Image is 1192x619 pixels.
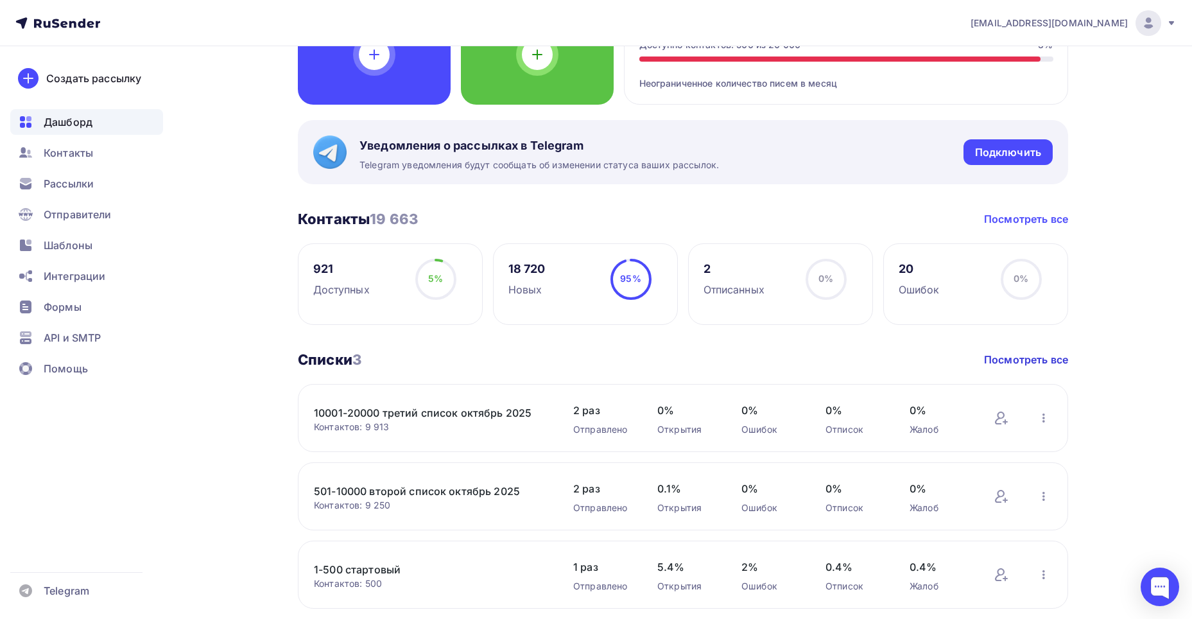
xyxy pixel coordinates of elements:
[10,294,163,320] a: Формы
[657,403,716,418] span: 0%
[910,559,968,575] span: 0.4%
[10,140,163,166] a: Контакты
[899,261,940,277] div: 20
[314,484,532,499] a: 501-10000 второй список октябрь 2025
[984,352,1068,367] a: Посмотреть все
[508,261,546,277] div: 18 720
[428,273,443,284] span: 5%
[573,423,632,436] div: Отправлено
[44,361,88,376] span: Помощь
[573,501,632,514] div: Отправлено
[825,423,884,436] div: Отписок
[10,202,163,227] a: Отправители
[910,481,968,496] span: 0%
[508,282,546,297] div: Новых
[573,481,632,496] span: 2 раз
[46,71,141,86] div: Создать рассылку
[44,268,105,284] span: Интеграции
[10,109,163,135] a: Дашборд
[573,403,632,418] span: 2 раз
[825,501,884,514] div: Отписок
[573,580,632,593] div: Отправлено
[639,62,1053,90] div: Неограниченное количество писем в месяц
[910,423,968,436] div: Жалоб
[704,261,764,277] div: 2
[971,10,1177,36] a: [EMAIL_ADDRESS][DOMAIN_NAME]
[657,501,716,514] div: Открытия
[657,580,716,593] div: Открытия
[44,207,112,222] span: Отправители
[984,211,1068,227] a: Посмотреть все
[44,238,92,253] span: Шаблоны
[741,580,800,593] div: Ошибок
[825,580,884,593] div: Отписок
[825,559,884,575] span: 0.4%
[1014,273,1028,284] span: 0%
[657,481,716,496] span: 0.1%
[741,481,800,496] span: 0%
[910,580,968,593] div: Жалоб
[44,583,89,598] span: Telegram
[910,403,968,418] span: 0%
[741,403,800,418] span: 0%
[657,423,716,436] div: Открытия
[899,282,940,297] div: Ошибок
[910,501,968,514] div: Жалоб
[825,481,884,496] span: 0%
[10,232,163,258] a: Шаблоны
[741,423,800,436] div: Ошибок
[314,421,548,433] div: Контактов: 9 913
[620,273,641,284] span: 95%
[741,559,800,575] span: 2%
[313,261,370,277] div: 921
[704,282,764,297] div: Отписанных
[741,501,800,514] div: Ошибок
[825,403,884,418] span: 0%
[314,562,532,577] a: 1-500 стартовый
[313,282,370,297] div: Доступных
[44,145,93,161] span: Контакты
[314,577,548,590] div: Контактов: 500
[298,210,418,228] h3: Контакты
[657,559,716,575] span: 5.4%
[314,405,532,421] a: 10001-20000 третий список октябрь 2025
[44,114,92,130] span: Дашборд
[44,330,101,345] span: API и SMTP
[44,176,94,191] span: Рассылки
[298,351,361,369] h3: Списки
[573,559,632,575] span: 1 раз
[44,299,82,315] span: Формы
[359,138,719,153] span: Уведомления о рассылках в Telegram
[975,145,1041,160] div: Подключить
[10,171,163,196] a: Рассылки
[971,17,1128,30] span: [EMAIL_ADDRESS][DOMAIN_NAME]
[818,273,833,284] span: 0%
[370,211,418,227] span: 19 663
[352,351,361,368] span: 3
[314,499,548,512] div: Контактов: 9 250
[359,159,719,171] span: Telegram уведомления будут сообщать об изменении статуса ваших рассылок.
